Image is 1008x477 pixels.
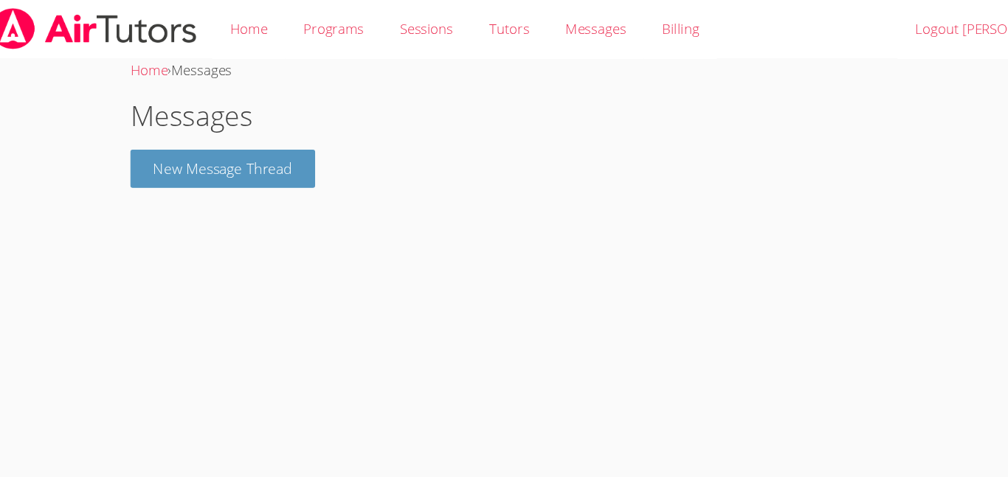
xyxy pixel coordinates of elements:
[537,18,593,35] span: Messages
[141,54,867,75] div: ›
[141,87,867,125] h1: Messages
[178,55,233,72] span: Messages
[141,55,175,72] a: Home
[141,136,309,171] button: New Message Thread
[13,7,203,45] img: airtutors_banner-c4298cdbf04f3fff15de1276eac7730deb9818008684d7c2e4769d2f7ddbe033.png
